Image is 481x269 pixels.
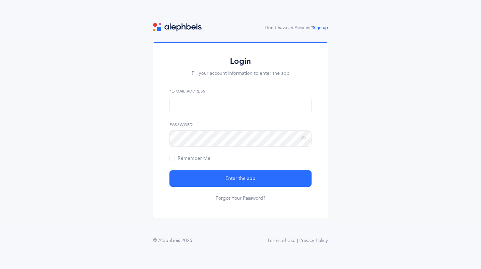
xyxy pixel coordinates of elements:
p: Fill your account information to enter the app [169,70,312,77]
span: Enter the app [225,175,256,182]
a: Sign up [313,25,328,30]
div: Don't have an Account? [265,25,328,31]
label: Password [169,122,312,128]
h2: Login [169,56,312,67]
label: *E-Mail Address [169,88,312,94]
span: Remember Me [169,156,210,161]
button: Enter the app [169,170,312,187]
img: logo.svg [153,23,202,31]
div: © Alephbeis 2025 [153,237,192,244]
a: Terms of Use | Privacy Policy [267,237,328,244]
a: Forgot Your Password? [216,195,265,202]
